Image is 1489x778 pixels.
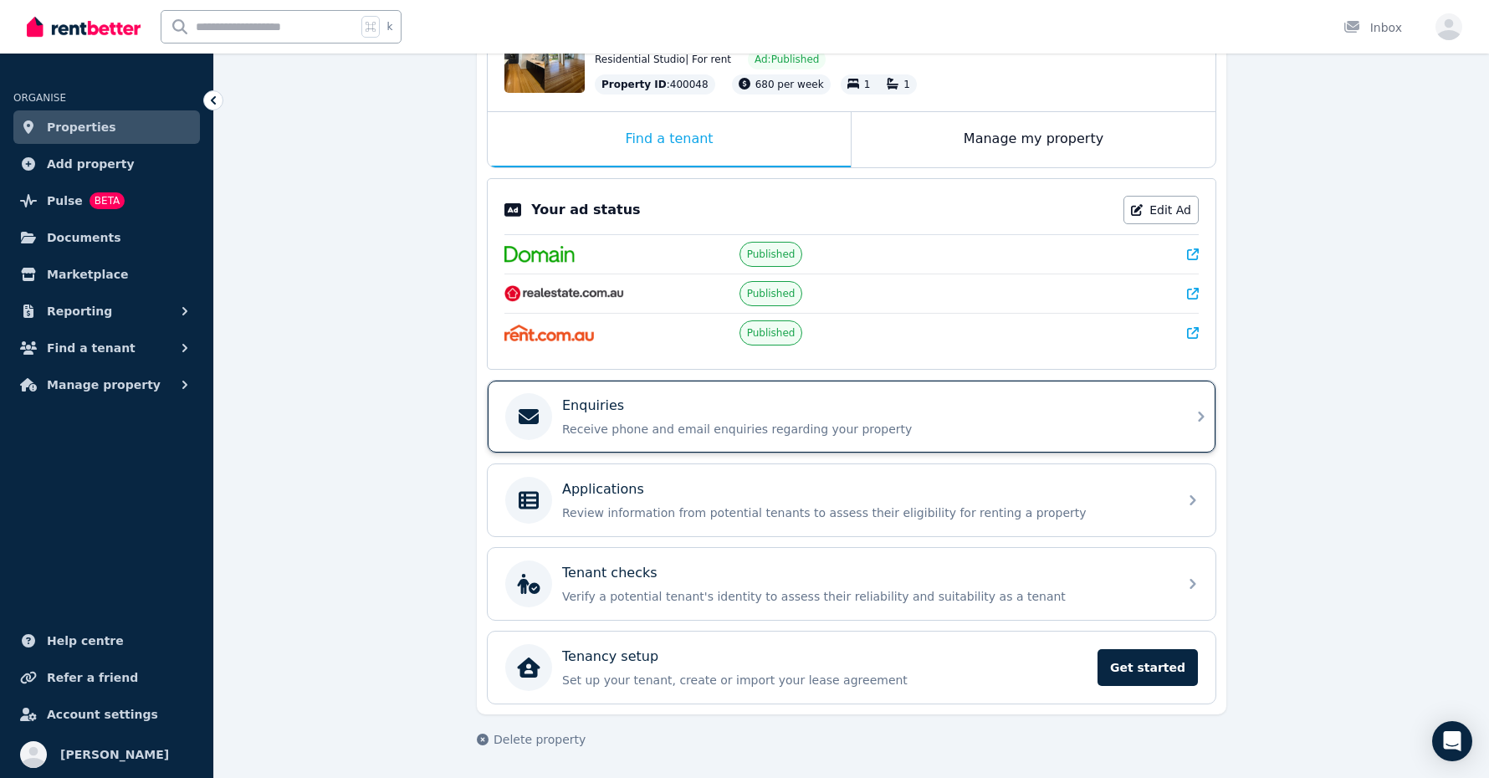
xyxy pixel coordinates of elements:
[13,331,200,365] button: Find a tenant
[1123,196,1199,224] a: Edit Ad
[13,92,66,104] span: ORGANISE
[47,631,124,651] span: Help centre
[747,287,796,300] span: Published
[504,285,624,302] img: RealEstate.com.au
[13,294,200,328] button: Reporting
[488,548,1215,620] a: Tenant checksVerify a potential tenant's identity to assess their reliability and suitability as ...
[47,301,112,321] span: Reporting
[562,504,1168,521] p: Review information from potential tenants to assess their eligibility for renting a property
[90,192,125,209] span: BETA
[755,53,819,66] span: Ad: Published
[488,632,1215,704] a: Tenancy setupSet up your tenant, create or import your lease agreementGet started
[864,79,871,90] span: 1
[386,20,392,33] span: k
[477,731,586,748] button: Delete property
[47,154,135,174] span: Add property
[494,731,586,748] span: Delete property
[755,79,824,90] span: 680 per week
[1098,649,1198,686] span: Get started
[47,264,128,284] span: Marketplace
[13,258,200,291] a: Marketplace
[13,184,200,218] a: PulseBETA
[562,396,624,416] p: Enquiries
[562,563,658,583] p: Tenant checks
[13,661,200,694] a: Refer a friend
[562,479,644,499] p: Applications
[27,14,141,39] img: RentBetter
[47,375,161,395] span: Manage property
[47,704,158,724] span: Account settings
[488,464,1215,536] a: ApplicationsReview information from potential tenants to assess their eligibility for renting a p...
[504,325,594,341] img: Rent.com.au
[47,668,138,688] span: Refer a friend
[47,117,116,137] span: Properties
[60,745,169,765] span: [PERSON_NAME]
[13,698,200,731] a: Account settings
[13,147,200,181] a: Add property
[903,79,910,90] span: 1
[562,588,1168,605] p: Verify a potential tenant's identity to assess their reliability and suitability as a tenant
[13,110,200,144] a: Properties
[601,78,667,91] span: Property ID
[13,624,200,658] a: Help centre
[1432,721,1472,761] div: Open Intercom Messenger
[13,221,200,254] a: Documents
[504,246,575,263] img: Domain.com.au
[562,421,1168,438] p: Receive phone and email enquiries regarding your property
[47,228,121,248] span: Documents
[47,191,83,211] span: Pulse
[562,647,658,667] p: Tenancy setup
[595,74,715,95] div: : 400048
[747,248,796,261] span: Published
[852,112,1215,167] div: Manage my property
[531,200,640,220] p: Your ad status
[595,53,731,66] span: Residential Studio | For rent
[747,326,796,340] span: Published
[47,338,136,358] span: Find a tenant
[1343,19,1402,36] div: Inbox
[562,672,1087,688] p: Set up your tenant, create or import your lease agreement
[13,368,200,402] button: Manage property
[488,112,851,167] div: Find a tenant
[488,381,1215,453] a: EnquiriesReceive phone and email enquiries regarding your property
